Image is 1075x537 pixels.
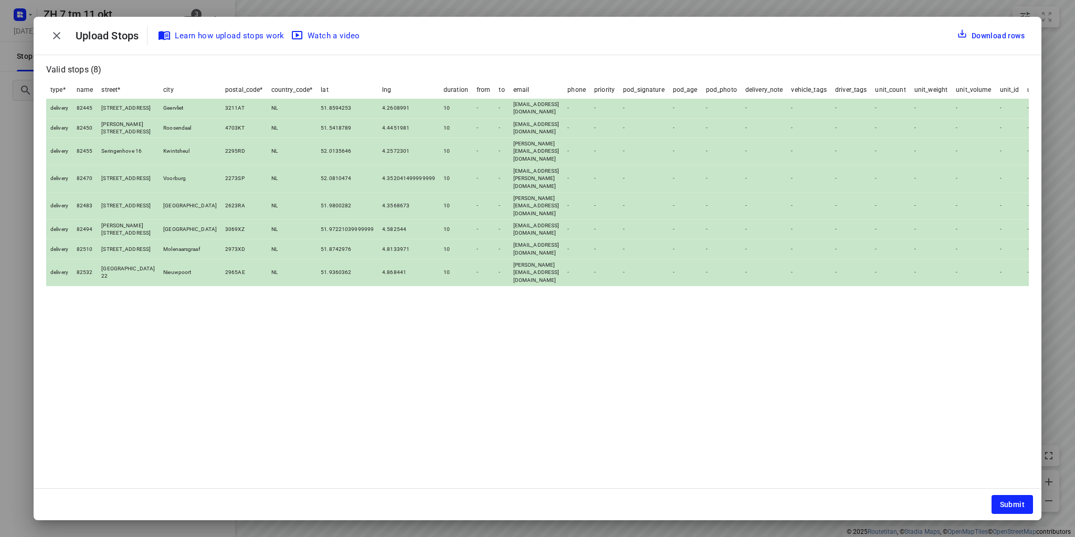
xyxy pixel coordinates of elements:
td: [EMAIL_ADDRESS][PERSON_NAME][DOMAIN_NAME] [509,165,564,193]
td: NL [267,239,317,259]
td: - [702,219,741,239]
td: - [996,165,1024,193]
td: - [619,138,669,165]
td: - [472,192,495,219]
td: - [702,138,741,165]
td: [GEOGRAPHIC_DATA] [159,219,221,239]
th: driver_tags [831,81,871,99]
td: [PERSON_NAME][EMAIL_ADDRESS][DOMAIN_NAME] [509,192,564,219]
th: phone [563,81,590,99]
td: 4.4451981 [378,118,439,138]
th: duration [439,81,472,99]
td: - [702,99,741,119]
span: Learn how upload stops work [160,29,284,43]
td: - [619,118,669,138]
td: 10 [439,99,472,119]
th: vehicle_tags [787,81,831,99]
td: - [619,219,669,239]
td: 51.5418789 [317,118,378,138]
td: - [702,192,741,219]
td: - [741,118,787,138]
th: pod_signature [619,81,669,99]
td: Voorburg [159,165,221,193]
td: - [669,165,702,193]
td: - [563,138,590,165]
p: Upload Stops [76,28,147,44]
td: - [910,138,952,165]
td: - [741,138,787,165]
td: 4703KT [221,118,267,138]
td: 82494 [72,219,98,239]
td: - [910,219,952,239]
td: - [741,219,787,239]
td: - [910,239,952,259]
td: [STREET_ADDRESS] [97,99,159,119]
td: - [871,118,910,138]
td: - [996,118,1024,138]
td: Molenaarsgraaf [159,239,221,259]
td: - [590,138,619,165]
td: 3069XZ [221,219,267,239]
td: - [619,192,669,219]
td: - [702,239,741,259]
td: 2623RA [221,192,267,219]
td: - [952,259,995,286]
th: unit_id [996,81,1024,99]
td: Kwintsheul [159,138,221,165]
th: city [159,81,221,99]
td: 10 [439,138,472,165]
td: NL [267,165,317,193]
td: delivery [46,138,72,165]
td: 51.9800282 [317,192,378,219]
td: - [494,192,509,219]
th: lng [378,81,439,99]
td: - [563,118,590,138]
td: - [669,259,702,286]
td: 10 [439,118,472,138]
th: priority [590,81,619,99]
div: Download rows [969,27,1027,45]
td: - [563,259,590,286]
td: Seringenhove 16 [97,138,159,165]
td: - [741,239,787,259]
td: - [871,192,910,219]
td: 51.9360362 [317,259,378,286]
td: - [741,99,787,119]
td: - [590,192,619,219]
td: - [619,239,669,259]
td: 4.2572301 [378,138,439,165]
td: - [494,239,509,259]
td: - [787,259,831,286]
td: - [590,239,619,259]
td: - [952,118,995,138]
td: NL [267,259,317,286]
td: - [871,138,910,165]
td: 10 [439,239,472,259]
td: 10 [439,259,472,286]
td: - [871,239,910,259]
td: - [472,118,495,138]
td: 82510 [72,239,98,259]
td: - [563,165,590,193]
button: Download rows [953,26,1029,46]
td: Roosendaal [159,118,221,138]
td: - [741,192,787,219]
td: [EMAIL_ADDRESS][DOMAIN_NAME] [509,118,564,138]
td: - [910,99,952,119]
td: - [494,219,509,239]
td: [PERSON_NAME][STREET_ADDRESS] [97,118,159,138]
td: - [590,99,619,119]
th: street * [97,81,159,99]
td: - [563,192,590,219]
td: 82483 [72,192,98,219]
td: - [1023,138,1058,165]
td: 2973XD [221,239,267,259]
td: - [619,259,669,286]
td: - [871,219,910,239]
td: - [472,219,495,239]
td: - [910,192,952,219]
td: - [996,239,1024,259]
td: - [669,192,702,219]
td: - [871,99,910,119]
td: 10 [439,219,472,239]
